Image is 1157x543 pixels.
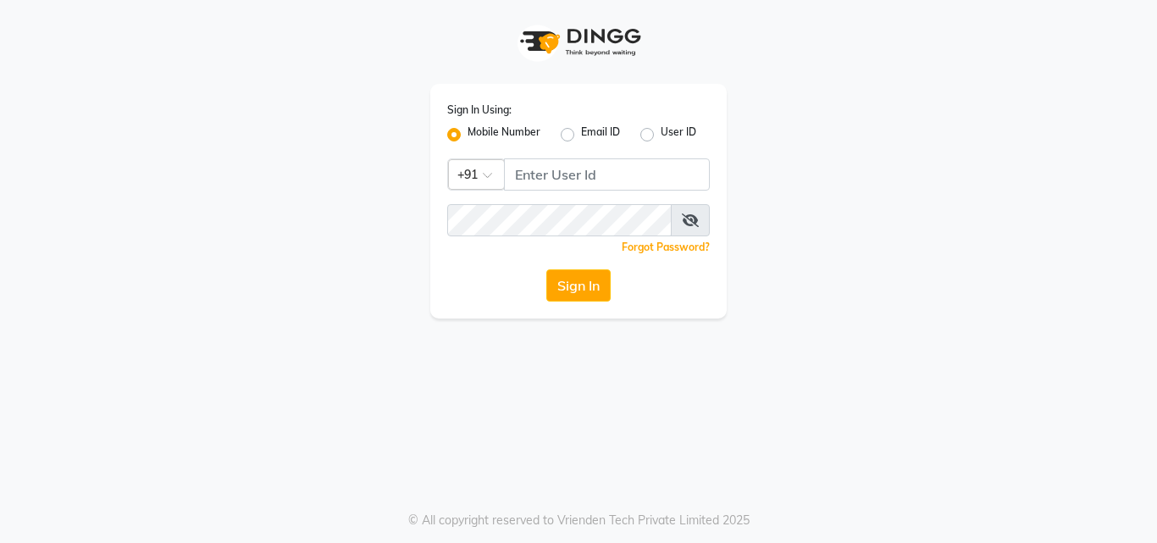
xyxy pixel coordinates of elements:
label: User ID [661,125,696,145]
label: Mobile Number [468,125,540,145]
input: Username [447,204,672,236]
label: Email ID [581,125,620,145]
img: logo1.svg [511,17,646,67]
input: Username [504,158,710,191]
a: Forgot Password? [622,241,710,253]
button: Sign In [546,269,611,302]
label: Sign In Using: [447,103,512,118]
